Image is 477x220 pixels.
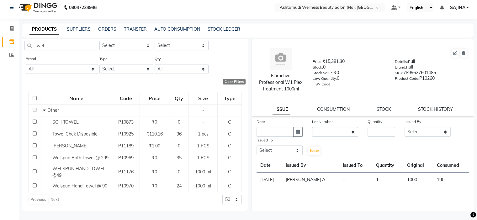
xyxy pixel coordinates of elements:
span: Collapse Row [43,107,47,113]
a: CONSUMPTION [317,106,350,112]
label: Price: [313,59,322,64]
td: [DATE] [257,173,282,187]
label: Qty [155,56,161,62]
label: Date [257,119,265,125]
td: -- [339,173,372,187]
div: 0 [313,64,385,73]
div: ₹15,381.30 [313,58,385,67]
label: Brand [26,56,36,62]
th: Issued To [339,158,372,173]
span: 0 [178,119,180,125]
div: Size [189,93,217,104]
div: null [395,58,468,67]
span: P10970 [118,183,133,189]
span: 1 PCS [197,155,209,161]
span: 35 [177,155,182,161]
a: SUPPLIERS [67,26,91,32]
label: Stock Value: [313,70,334,76]
span: ₹0 [152,169,157,175]
label: Brand: [395,64,406,70]
td: 1 [372,173,403,187]
span: P10969 [118,155,133,161]
span: Issue [310,148,319,153]
a: STOCK HISTORY [418,106,453,112]
span: Other [47,107,59,113]
th: Issued By [282,158,339,173]
label: SKU: [395,70,403,76]
div: ₹0 [313,69,385,78]
div: 0 [313,75,385,84]
th: Consumed [433,158,469,173]
input: Search by product name or code [24,41,98,50]
a: PRODUCTS [29,24,59,35]
span: C [228,131,231,137]
span: Towel Chek Disposible [52,131,97,137]
th: Quantity [372,158,403,173]
span: 1000 ml [195,183,211,189]
span: Welspun Bath Towel @ 299 [52,155,108,161]
label: Lot Number [312,119,333,125]
span: 1 PCS [197,143,209,149]
label: Type [99,56,108,62]
label: Low Quantity: [313,76,337,81]
button: Issue [308,146,321,155]
span: 24 [177,183,182,189]
span: ₹1.00 [149,143,160,149]
span: C [228,183,231,189]
span: P11176 [118,169,133,175]
a: AUTO CONSUMPTION [154,26,200,32]
span: ₹110.16 [146,131,163,137]
a: STOCK [377,106,391,112]
span: 1000 ml [195,169,211,175]
span: ₹0 [152,183,157,189]
div: Clear Filters [223,79,246,84]
span: [PERSON_NAME] [52,143,87,149]
label: Issued By [405,119,421,125]
span: 0 [178,143,180,149]
label: Issued To [257,137,273,143]
label: Stock: [313,64,323,70]
span: SAJINA [450,4,465,11]
div: Type [218,93,241,104]
div: Floractive Professional W1 Plex Treatment 1000ml [258,73,304,92]
a: TRANSFER [124,26,147,32]
span: Welspun Hand Towel @ 90 [52,183,107,189]
span: C [228,119,231,125]
div: Price [140,93,169,104]
th: Original [403,158,433,173]
label: Quantity [368,119,382,125]
div: Qty [170,93,188,104]
label: Product Code: [395,76,419,81]
span: ₹0 [152,119,157,125]
div: Code [112,93,140,104]
a: ISSUE [273,104,290,115]
span: C [228,143,231,149]
span: 1 pcs [198,131,209,137]
div: Name [42,93,111,104]
a: ORDERS [98,26,116,32]
span: SCH TOWEL [52,119,78,125]
label: HSN Code: [313,81,331,87]
span: P10873 [118,119,133,125]
div: 7899627601485 [395,69,468,78]
a: STOCK LEDGER [208,26,240,32]
span: P11189 [118,143,133,149]
span: C [228,155,231,161]
td: 1000 [403,173,433,187]
span: WELSPUN HAND TOWEL @49 [52,166,105,178]
div: P10260 [395,75,468,84]
th: Date [257,158,282,173]
span: P10925 [118,131,133,137]
span: 0 [178,169,180,175]
span: - [202,119,204,125]
div: null [395,64,468,73]
label: Details: [395,59,408,64]
span: - [202,107,204,113]
span: 36 [177,131,182,137]
td: 190 [433,173,469,187]
span: C [228,169,231,175]
span: ₹0 [152,155,157,161]
td: [PERSON_NAME] A [282,173,339,187]
img: avatar [270,48,292,70]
